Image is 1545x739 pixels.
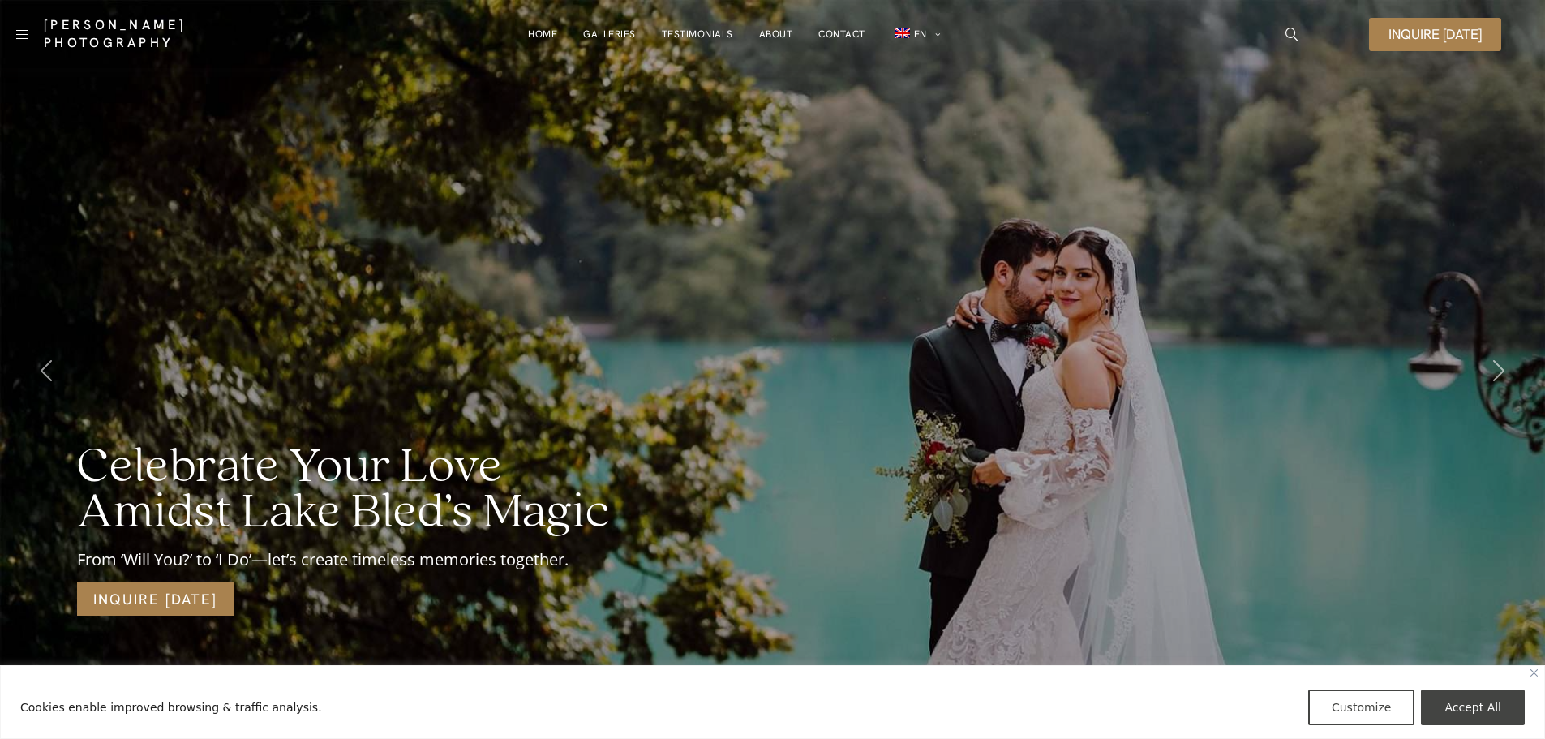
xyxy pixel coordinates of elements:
[1277,19,1307,49] a: icon-magnifying-glass34
[914,28,927,41] span: EN
[895,28,910,38] img: EN
[1530,669,1538,677] img: Close
[77,548,664,571] div: From ‘Will You?’ to ‘I Do’—let’s create timeless memories together.
[1421,690,1525,725] button: Accept All
[528,18,557,50] a: Home
[1308,690,1415,725] button: Customize
[759,18,793,50] a: About
[891,18,941,51] a: en_GBEN
[1388,28,1482,41] span: Inquire [DATE]
[662,18,733,50] a: Testimonials
[44,16,306,52] a: [PERSON_NAME] Photography
[583,18,636,50] a: Galleries
[77,445,664,536] h2: Celebrate Your Love Amidst Lake Bled’s Magic
[818,18,865,50] a: Contact
[20,698,322,717] p: Cookies enable improved browsing & traffic analysis.
[1369,18,1501,51] a: Inquire [DATE]
[77,582,234,616] a: Inquire [DATE]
